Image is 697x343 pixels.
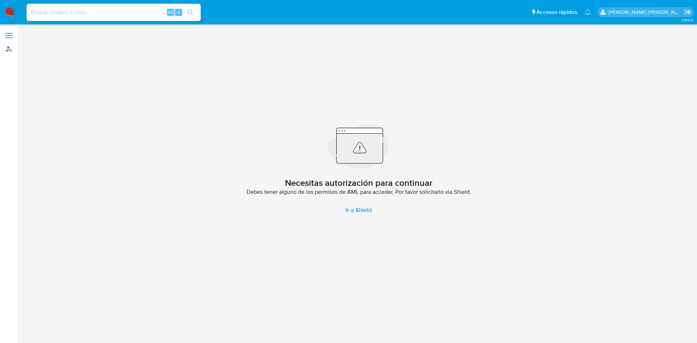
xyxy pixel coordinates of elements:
h2: Necesitas autorización para continuar [285,177,432,188]
span: s [178,9,180,16]
span: Alt [168,9,174,16]
a: Salir [684,8,692,16]
span: Accesos rápidos [537,8,577,16]
input: Buscar usuario o caso... [27,8,201,17]
span: Ir a Shield [346,201,372,219]
button: search-icon [183,7,198,17]
span: Debes tener alguno de los permisos de AML para acceder. Por favor solicitarlo via Shield. [246,188,471,196]
a: Notificaciones [584,9,591,15]
a: Ir a Shield [337,201,380,219]
p: ext_jesssali@mercadolibre.com.mx [608,9,682,16]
